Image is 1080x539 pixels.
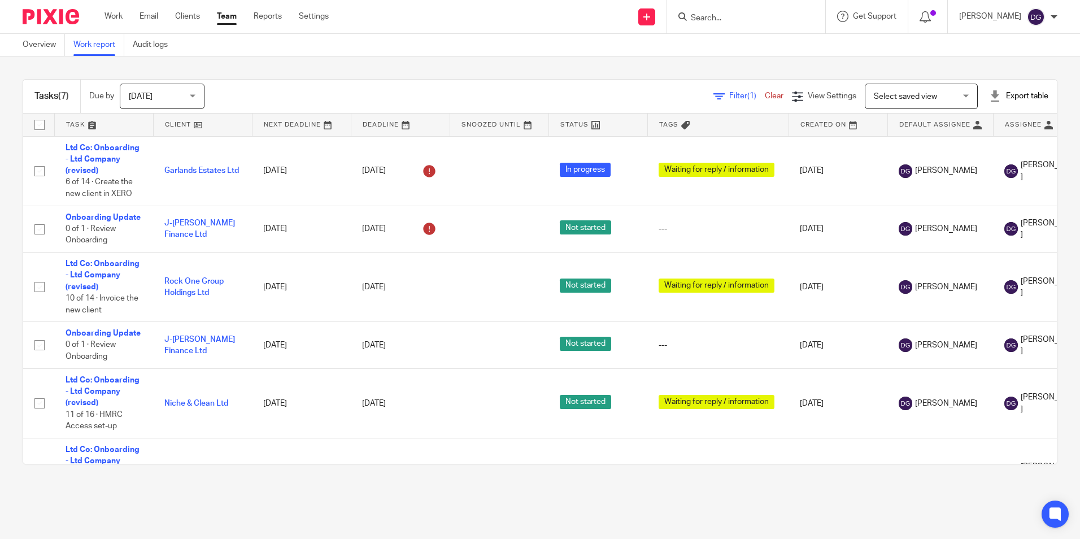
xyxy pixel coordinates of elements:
[133,34,176,56] a: Audit logs
[899,164,912,178] img: svg%3E
[915,223,977,234] span: [PERSON_NAME]
[362,398,438,409] div: [DATE]
[34,90,69,102] h1: Tasks
[915,281,977,293] span: [PERSON_NAME]
[66,341,116,361] span: 0 of 1 · Review Onboarding
[659,340,777,351] div: ---
[252,438,351,507] td: [DATE]
[1004,338,1018,352] img: svg%3E
[66,214,141,221] a: Onboarding Update
[789,136,887,206] td: [DATE]
[729,92,765,100] span: Filter
[659,223,777,234] div: ---
[23,34,65,56] a: Overview
[104,11,123,22] a: Work
[560,337,611,351] span: Not started
[66,446,140,477] a: Ltd Co: Onboarding - Ltd Company (revised)
[1004,397,1018,410] img: svg%3E
[89,90,114,102] p: Due by
[66,411,123,431] span: 11 of 16 · HMRC Access set-up
[989,90,1048,102] div: Export table
[66,329,141,337] a: Onboarding Update
[915,165,977,176] span: [PERSON_NAME]
[252,253,351,322] td: [DATE]
[915,398,977,409] span: [PERSON_NAME]
[164,167,239,175] a: Garlands Estates Ltd
[959,11,1021,22] p: [PERSON_NAME]
[560,220,611,234] span: Not started
[164,277,224,297] a: Rock One Group Holdings Ltd
[23,9,79,24] img: Pixie
[808,92,856,100] span: View Settings
[362,281,438,293] div: [DATE]
[252,136,351,206] td: [DATE]
[789,206,887,252] td: [DATE]
[1004,280,1018,294] img: svg%3E
[899,280,912,294] img: svg%3E
[659,121,678,128] span: Tags
[560,279,611,293] span: Not started
[560,395,611,409] span: Not started
[659,163,774,177] span: Waiting for reply / information
[217,11,237,22] a: Team
[899,397,912,410] img: svg%3E
[765,92,783,100] a: Clear
[299,11,329,22] a: Settings
[66,376,140,407] a: Ltd Co: Onboarding - Ltd Company (revised)
[560,163,611,177] span: In progress
[362,162,438,180] div: [DATE]
[1004,164,1018,178] img: svg%3E
[899,222,912,236] img: svg%3E
[874,93,937,101] span: Select saved view
[164,399,228,407] a: Niche & Clean Ltd
[789,322,887,368] td: [DATE]
[789,438,887,507] td: [DATE]
[853,12,896,20] span: Get Support
[1027,8,1045,26] img: svg%3E
[252,368,351,438] td: [DATE]
[140,11,158,22] a: Email
[164,219,235,238] a: J-[PERSON_NAME] Finance Ltd
[66,294,138,314] span: 10 of 14 · Invoice the new client
[66,225,116,245] span: 0 of 1 · Review Onboarding
[252,322,351,368] td: [DATE]
[66,144,140,175] a: Ltd Co: Onboarding - Ltd Company (revised)
[254,11,282,22] a: Reports
[73,34,124,56] a: Work report
[659,279,774,293] span: Waiting for reply / information
[659,395,774,409] span: Waiting for reply / information
[58,92,69,101] span: (7)
[789,253,887,322] td: [DATE]
[175,11,200,22] a: Clients
[362,220,438,238] div: [DATE]
[690,14,791,24] input: Search
[66,260,140,291] a: Ltd Co: Onboarding - Ltd Company (revised)
[747,92,756,100] span: (1)
[252,206,351,252] td: [DATE]
[129,93,153,101] span: [DATE]
[66,179,133,198] span: 6 of 14 · Create the new client in XERO
[915,340,977,351] span: [PERSON_NAME]
[362,340,438,351] div: [DATE]
[1004,222,1018,236] img: svg%3E
[899,338,912,352] img: svg%3E
[164,336,235,355] a: J-[PERSON_NAME] Finance Ltd
[789,368,887,438] td: [DATE]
